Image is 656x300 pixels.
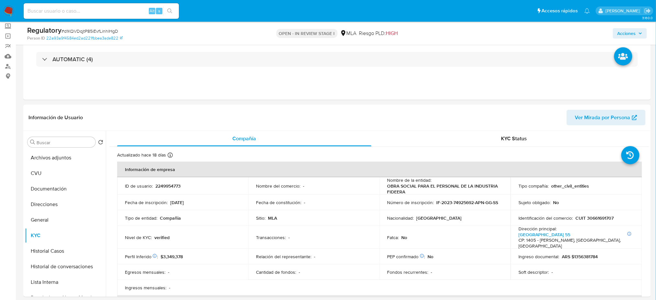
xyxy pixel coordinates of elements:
[125,254,158,260] p: Perfil Inferido :
[117,162,642,177] th: Información de empresa
[359,30,398,37] span: Riesgo PLD:
[52,56,93,63] h3: AUTOMATIC (4)
[551,183,589,189] p: other_civil_entities
[256,269,296,275] p: Cantidad de fondos :
[150,8,155,14] span: Alt
[501,135,527,142] span: KYC Status
[25,181,106,197] button: Documentación
[387,215,414,221] p: Nacionalidad :
[61,28,118,34] span: # d1KQVDqjtP85iEvfLinhlHgD
[125,215,157,221] p: Tipo de entidad :
[154,235,170,240] p: verified
[27,35,45,41] b: Person ID
[37,140,93,145] input: Buscar
[25,150,106,166] button: Archivos adjuntos
[170,200,184,205] p: [DATE]
[437,200,498,205] p: IF-2023-74925692-APN-GG·SS
[518,254,559,260] p: Ingreso documental :
[25,259,106,274] button: Historial de conversaciones
[518,183,549,189] p: Tipo compañía :
[30,140,35,145] button: Buscar
[518,237,631,249] h4: CP: 1405 - [PERSON_NAME], [GEOGRAPHIC_DATA], [GEOGRAPHIC_DATA]
[158,8,160,14] span: s
[617,28,636,39] span: Acciones
[428,254,434,260] p: No
[518,231,570,238] a: [GEOGRAPHIC_DATA] 55
[25,166,106,181] button: CVU
[256,200,301,205] p: Fecha de constitución :
[387,177,432,183] p: Nombre de la entidad :
[256,183,300,189] p: Nombre del comercio :
[575,110,630,125] span: Ver Mirada por Persona
[417,215,462,221] p: [GEOGRAPHIC_DATA]
[303,183,304,189] p: -
[155,183,181,189] p: 2249954773
[25,228,106,243] button: KYC
[25,274,106,290] button: Lista Interna
[387,235,399,240] p: Fatca :
[233,135,256,142] span: Compañía
[402,235,407,240] p: No
[256,254,311,260] p: Relación del representante :
[518,215,573,221] p: Identificación del comercio :
[36,52,638,67] div: AUTOMATIC (4)
[288,235,290,240] p: -
[27,25,61,35] b: Regulatory
[387,269,428,275] p: Fondos recurrentes :
[98,140,103,147] button: Volver al orden por defecto
[304,200,305,205] p: -
[125,235,152,240] p: Nivel de KYC :
[276,29,338,38] p: OPEN - IN REVIEW STAGE I
[168,269,169,275] p: -
[387,254,425,260] p: PEP confirmado :
[25,212,106,228] button: General
[314,254,315,260] p: -
[299,269,300,275] p: -
[606,8,642,14] p: abril.medzovich@mercadolibre.com
[542,7,578,14] span: Accesos rápidos
[125,200,168,205] p: Fecha de inscripción :
[386,29,398,37] span: HIGH
[268,215,277,221] p: MLA
[117,152,166,158] p: Actualizado hace 18 días
[562,254,598,260] p: ARS $1356381784
[161,253,183,260] span: $3,349,378
[25,197,106,212] button: Direcciones
[575,215,614,221] p: CUIT 30661691707
[28,114,83,121] h1: Información de Usuario
[256,235,286,240] p: Transacciones :
[340,30,357,37] div: MLA
[518,269,549,275] p: Soft descriptor :
[25,243,106,259] button: Historial Casos
[431,269,432,275] p: -
[24,7,179,15] input: Buscar usuario o caso...
[567,110,646,125] button: Ver Mirada por Persona
[169,285,170,291] p: -
[256,215,265,221] p: Sitio :
[387,200,434,205] p: Número de inscripción :
[518,226,557,232] p: Dirección principal :
[163,6,176,16] button: search-icon
[125,285,166,291] p: Ingresos mensuales :
[160,215,181,221] p: Compañia
[644,7,651,14] a: Salir
[125,269,165,275] p: Egresos mensuales :
[46,35,123,41] a: 22a93a9f4584ed2ad221fbbea3ade822
[613,28,647,39] button: Acciones
[642,15,653,20] span: 3.160.0
[553,200,559,205] p: No
[387,183,500,195] p: OBRA SOCIAL PARA EL PERSONAL DE LA INDUSTRIA FIDEERA
[584,8,590,14] a: Notificaciones
[518,200,550,205] p: Sujeto obligado :
[551,269,553,275] p: -
[125,183,153,189] p: ID de usuario :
